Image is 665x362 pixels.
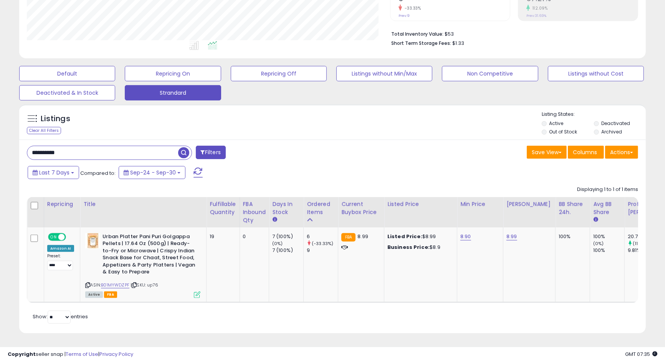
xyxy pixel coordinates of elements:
[593,216,598,223] small: Avg BB Share.
[307,247,338,254] div: 9
[593,233,624,240] div: 100%
[506,233,517,240] a: 8.99
[8,350,36,358] strong: Copyright
[549,128,577,135] label: Out of Stock
[99,350,133,358] a: Privacy Policy
[27,127,61,134] div: Clear All Filters
[387,233,451,240] div: $8.99
[387,244,451,251] div: $8.9
[542,111,646,118] p: Listing States:
[559,233,584,240] div: 100%
[28,166,79,179] button: Last 7 Days
[19,66,115,81] button: Default
[125,66,221,81] button: Repricing On
[243,200,266,224] div: FBA inbound Qty
[196,146,226,159] button: Filters
[549,120,563,127] label: Active
[526,13,546,18] small: Prev: 31.69%
[527,146,567,159] button: Save View
[104,291,117,298] span: FBA
[573,148,597,156] span: Columns
[83,200,203,208] div: Title
[593,247,624,254] div: 100%
[402,5,421,11] small: -33.33%
[307,233,338,240] div: 6
[568,146,604,159] button: Columns
[65,234,77,240] span: OFF
[85,291,103,298] span: All listings currently available for purchase on Amazon
[625,350,657,358] span: 2025-10-8 07:35 GMT
[272,247,303,254] div: 7 (100%)
[601,128,622,135] label: Archived
[387,200,454,208] div: Listed Price
[41,114,70,124] h5: Listings
[47,253,74,270] div: Preset:
[39,169,69,176] span: Last 7 Days
[548,66,644,81] button: Listings without Cost
[633,240,651,247] small: (111.82%)
[80,169,116,177] span: Compared to:
[442,66,538,81] button: Non Competitive
[559,200,587,216] div: BB Share 24h.
[391,29,632,38] li: $53
[605,146,638,159] button: Actions
[8,351,133,358] div: seller snap | |
[272,240,283,247] small: (0%)
[452,39,464,47] span: $1.33
[119,166,185,179] button: Sep-24 - Sep-30
[19,85,115,100] button: Deactivated & In Stock
[231,66,327,81] button: Repricing Off
[506,200,552,208] div: [PERSON_NAME]
[47,245,74,252] div: Amazon AI
[272,216,277,223] small: Days In Stock.
[341,233,356,242] small: FBA
[387,233,422,240] b: Listed Price:
[391,31,443,37] b: Total Inventory Value:
[387,244,430,251] b: Business Price:
[460,200,500,208] div: Min Price
[131,282,158,288] span: | SKU: up76
[601,120,630,127] label: Deactivated
[391,40,451,46] b: Short Term Storage Fees:
[33,313,88,320] span: Show: entries
[125,85,221,100] button: Strandard
[130,169,176,176] span: Sep-24 - Sep-30
[336,66,432,81] button: Listings without Min/Max
[399,13,410,18] small: Prev: 9
[460,233,471,240] a: 8.90
[85,233,200,297] div: ASIN:
[312,240,333,247] small: (-33.33%)
[593,240,604,247] small: (0%)
[341,200,381,216] div: Current Buybox Price
[357,233,368,240] span: 8.99
[577,186,638,193] div: Displaying 1 to 1 of 1 items
[210,233,233,240] div: 19
[49,234,58,240] span: ON
[272,233,303,240] div: 7 (100%)
[272,200,300,216] div: Days In Stock
[103,233,196,278] b: Urban Platter Pani Puri Golgappa Pellets | 17.64 Oz (500g) | Ready-to-Fry or Microwave | Crispy I...
[593,200,621,216] div: Avg BB Share
[243,233,263,240] div: 0
[47,200,77,208] div: Repricing
[530,5,548,11] small: 112.09%
[66,350,98,358] a: Terms of Use
[307,200,335,216] div: Ordered Items
[210,200,236,216] div: Fulfillable Quantity
[85,233,101,248] img: 410oMBdYuAL._SL40_.jpg
[101,282,129,288] a: B01MYWDZPF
